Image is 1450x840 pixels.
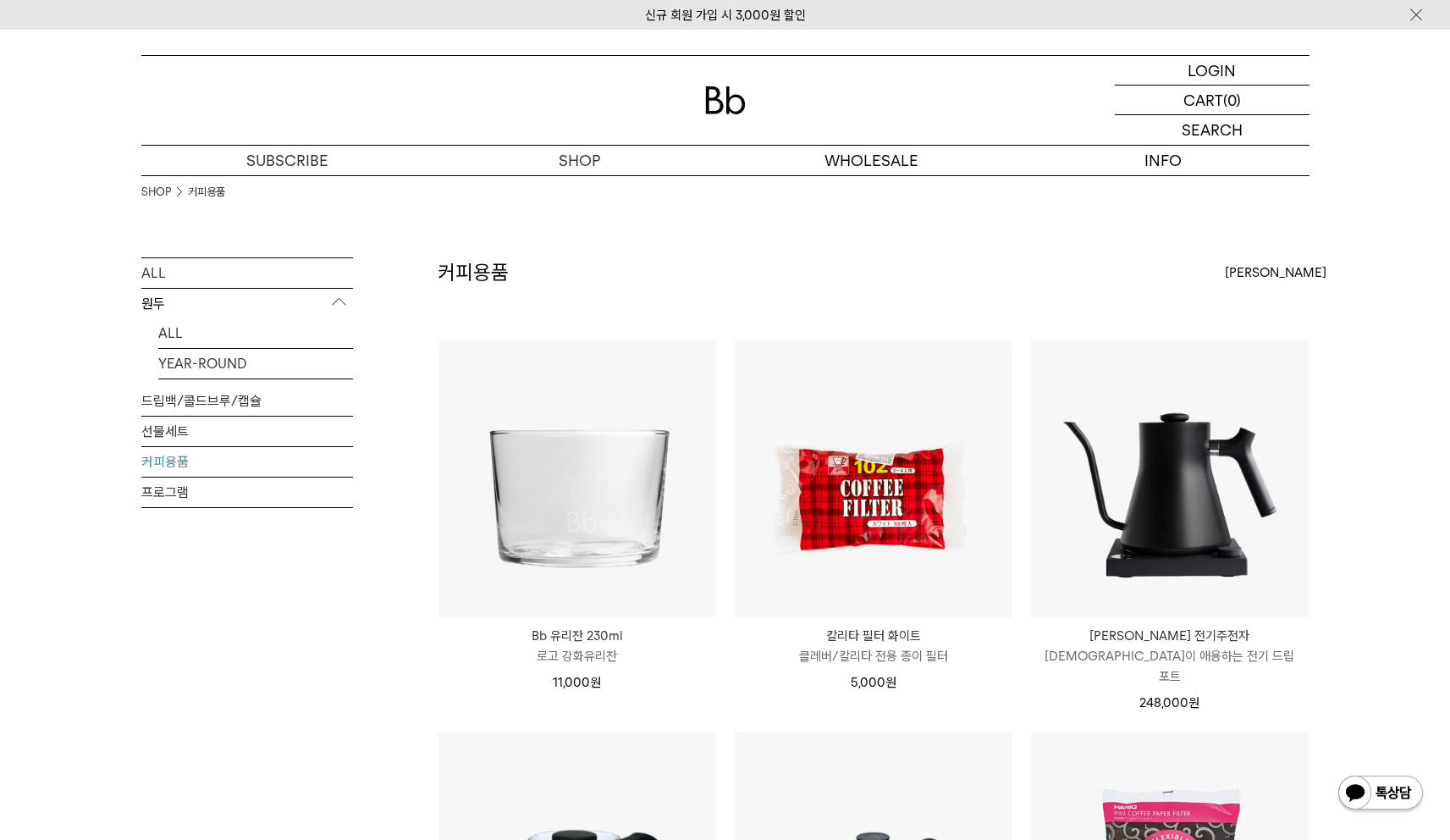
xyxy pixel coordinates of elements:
[438,340,716,617] img: Bb 유리잔 230ml
[1182,115,1243,145] p: SEARCH
[1115,56,1309,86] a: LOGIN
[438,258,509,287] h2: 커피용품
[1115,86,1309,115] a: CART (0)
[1031,646,1309,687] p: [DEMOGRAPHIC_DATA]이 애용하는 전기 드립 포트
[735,626,1012,666] a: 칼리타 필터 화이트 클레버/칼리타 전용 종이 필터
[885,675,896,690] span: 원
[1225,262,1326,283] span: [PERSON_NAME]
[1017,146,1309,175] p: INFO
[735,646,1012,666] p: 클레버/칼리타 전용 종이 필터
[141,258,353,288] a: ALL
[735,340,1012,617] img: 칼리타 필터 화이트
[158,318,353,348] a: ALL
[553,675,601,690] span: 11,000
[1188,56,1236,85] p: LOGIN
[590,675,601,690] span: 원
[1223,86,1241,114] p: (0)
[1031,340,1309,617] img: 펠로우 스태그 전기주전자
[188,184,225,201] a: 커피용품
[705,86,746,114] img: 로고
[1031,626,1309,687] a: [PERSON_NAME] 전기주전자 [DEMOGRAPHIC_DATA]이 애용하는 전기 드립 포트
[1139,695,1199,710] span: 248,000
[1188,695,1199,710] span: 원
[141,146,433,175] a: SUBSCRIBE
[158,349,353,379] a: YEAR-ROUND
[725,146,1017,175] p: WHOLESALE
[433,146,725,175] a: SHOP
[1031,626,1309,646] p: [PERSON_NAME] 전기주전자
[158,379,353,409] a: SEASONAL
[141,417,353,446] a: 선물세트
[438,646,716,666] p: 로고 강화유리잔
[438,626,716,646] p: Bb 유리잔 230ml
[645,8,806,23] a: 신규 회원 가입 시 3,000원 할인
[1183,86,1223,114] p: CART
[735,626,1012,646] p: 칼리타 필터 화이트
[1337,774,1425,815] img: 카카오톡 채널 1:1 채팅 버튼
[851,675,896,690] span: 5,000
[141,289,353,319] p: 원두
[141,184,171,201] a: SHOP
[141,447,353,477] a: 커피용품
[438,626,716,666] a: Bb 유리잔 230ml 로고 강화유리잔
[141,386,353,416] a: 드립백/콜드브루/캡슐
[141,478,353,507] a: 프로그램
